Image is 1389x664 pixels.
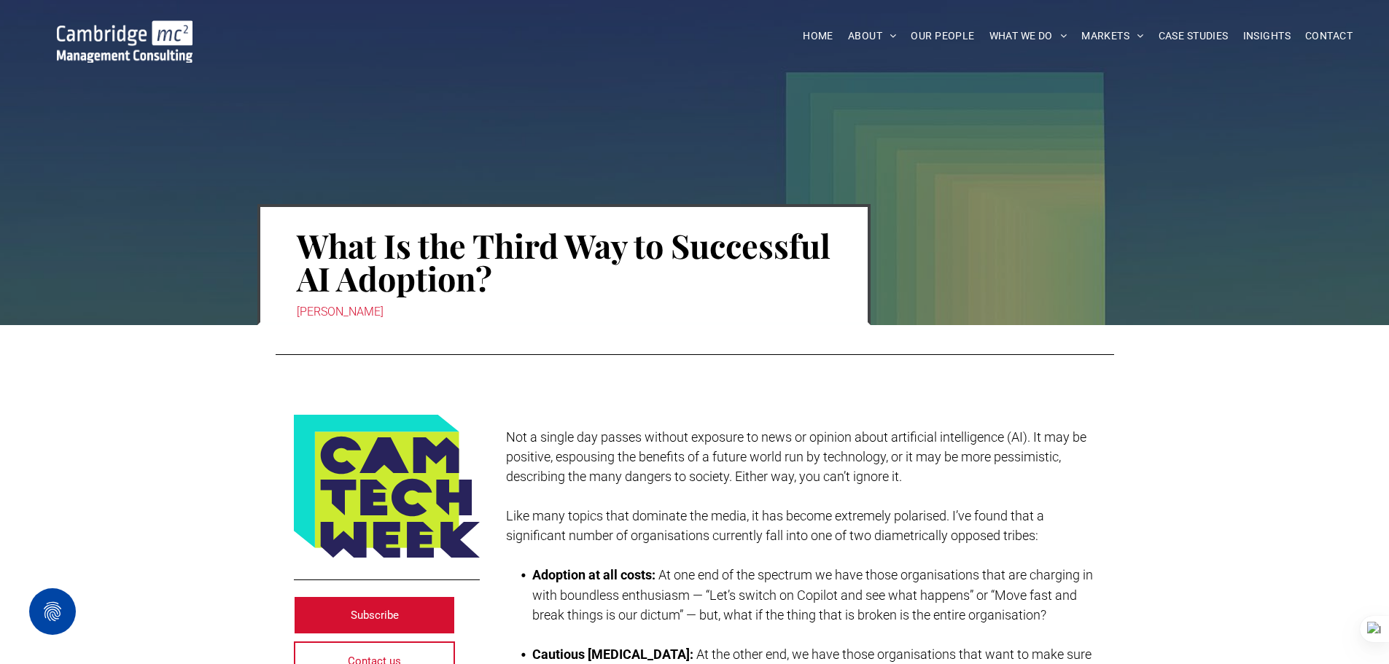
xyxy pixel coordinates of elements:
strong: Adoption at all costs: [532,567,655,582]
span: Subscribe [351,597,399,633]
a: Your Business Transformed | Cambridge Management Consulting [57,23,192,38]
a: OUR PEOPLE [903,25,981,47]
a: WHAT WE DO [982,25,1075,47]
span: Not a single day passes without exposure to news or opinion about artificial intelligence (AI). I... [506,429,1086,484]
h1: What Is the Third Way to Successful AI Adoption? [297,227,831,296]
span: At one end of the spectrum we have those organisations that are charging in with boundless enthus... [532,567,1093,622]
div: [PERSON_NAME] [297,302,831,322]
a: INSIGHTS [1236,25,1298,47]
a: Subscribe [294,596,456,634]
span: Like many topics that dominate the media, it has become extremely polarised. I’ve found that a si... [506,508,1044,543]
img: Logo featuring the words CAM TECH WEEK in bold, dark blue letters on a yellow-green background, w... [294,415,480,558]
a: ABOUT [841,25,904,47]
img: Go to Homepage [57,20,192,63]
a: HOME [795,25,841,47]
strong: Cautious [MEDICAL_DATA]: [532,647,693,662]
a: MARKETS [1074,25,1151,47]
a: CASE STUDIES [1151,25,1236,47]
a: CONTACT [1298,25,1360,47]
